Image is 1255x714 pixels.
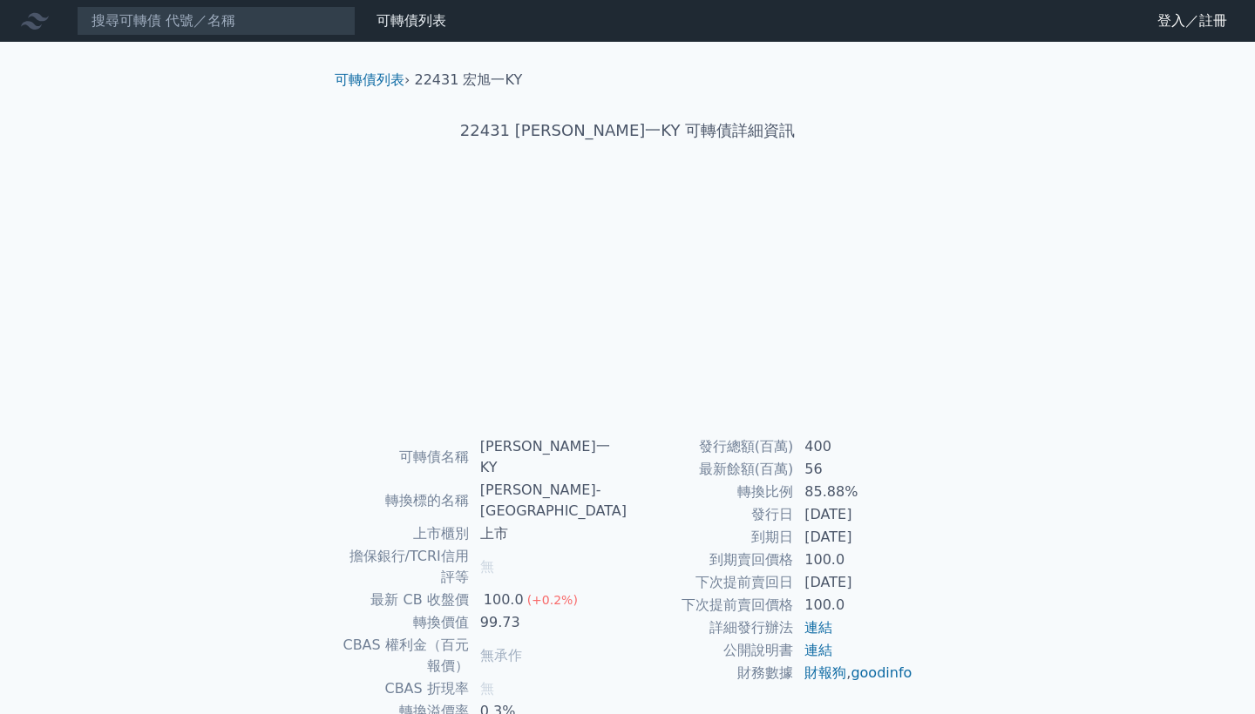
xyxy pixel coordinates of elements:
a: 可轉債列表 [376,12,446,29]
td: 56 [794,458,913,481]
td: , [794,662,913,684]
td: [PERSON_NAME]一KY [470,435,627,479]
li: 22431 宏旭一KY [415,70,523,91]
span: 無 [480,558,494,575]
a: goodinfo [851,664,912,681]
span: (+0.2%) [527,593,578,607]
a: 連結 [804,642,832,658]
a: 財報狗 [804,664,846,681]
a: 連結 [804,619,832,636]
td: 可轉債名稱 [342,435,470,479]
span: 無 [480,680,494,697]
td: 最新 CB 收盤價 [342,589,470,611]
h1: 22431 [PERSON_NAME]一KY 可轉債詳細資訊 [321,118,934,143]
td: 下次提前賣回價格 [627,594,794,616]
td: 上市 [470,522,627,545]
div: 100.0 [480,589,527,610]
td: 轉換比例 [627,481,794,503]
td: CBAS 權利金（百元報價） [342,634,470,677]
td: 詳細發行辦法 [627,616,794,639]
td: 85.88% [794,481,913,503]
td: [DATE] [794,571,913,594]
td: 擔保銀行/TCRI信用評等 [342,545,470,589]
td: [DATE] [794,526,913,549]
input: 搜尋可轉債 代號／名稱 [77,6,356,36]
td: 上市櫃別 [342,522,470,545]
td: 發行總額(百萬) [627,435,794,458]
td: 99.73 [470,611,627,634]
li: › [335,70,410,91]
td: 到期日 [627,526,794,549]
td: 100.0 [794,594,913,616]
td: 財務數據 [627,662,794,684]
td: 轉換標的名稱 [342,479,470,522]
td: 400 [794,435,913,458]
td: 下次提前賣回日 [627,571,794,594]
td: [PERSON_NAME]-[GEOGRAPHIC_DATA] [470,479,627,522]
span: 無承作 [480,647,522,663]
td: 100.0 [794,549,913,571]
td: [DATE] [794,503,913,526]
td: 公開說明書 [627,639,794,662]
td: 發行日 [627,503,794,526]
td: 轉換價值 [342,611,470,634]
a: 可轉債列表 [335,71,404,88]
td: 最新餘額(百萬) [627,458,794,481]
td: CBAS 折現率 [342,677,470,700]
a: 登入／註冊 [1143,7,1241,35]
td: 到期賣回價格 [627,549,794,571]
